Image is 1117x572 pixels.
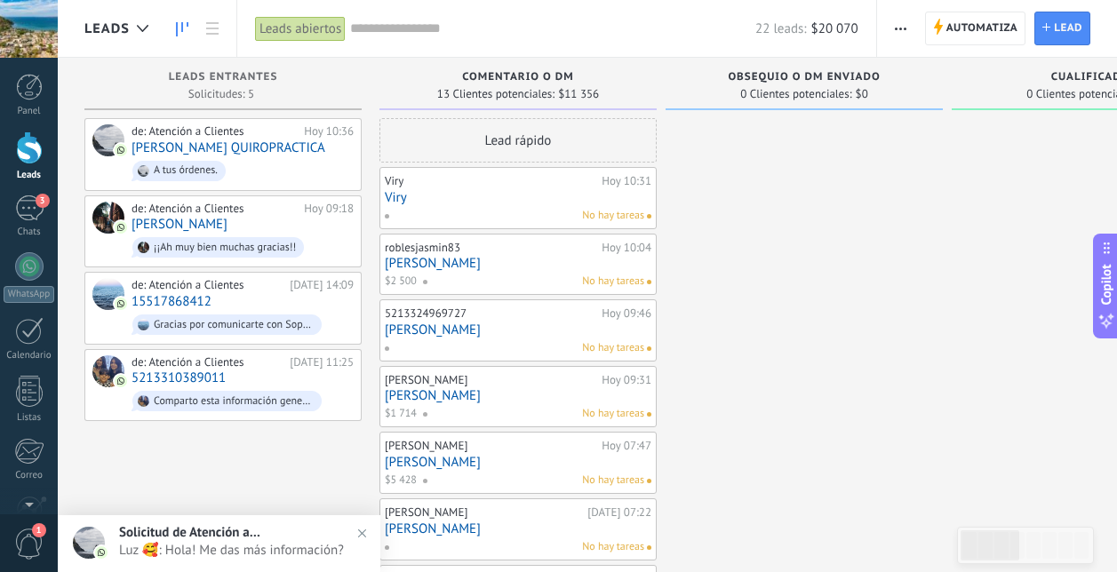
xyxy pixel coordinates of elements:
[647,346,651,351] span: No hay nada asignado
[154,395,314,408] div: Comparto esta información general de entrada, por favor déjame saber cómo más te puedo ayudar, si...
[647,280,651,284] span: No hay nada asignado
[385,322,651,338] a: [PERSON_NAME]
[946,12,1018,44] span: Automatiza
[385,439,597,453] div: [PERSON_NAME]
[92,202,124,234] div: Ana Paulina Garcia Agusti
[58,515,380,572] a: Solicitud de Atención a ClientesLuz 🥰: Hola! Me das más información?
[437,89,555,99] span: 13 Clientes potenciales:
[755,20,806,37] span: 22 leads:
[304,124,354,139] div: Hoy 10:36
[582,274,644,290] span: No hay tareas
[132,202,298,216] div: de: Atención a Clientes
[32,523,46,537] span: 1
[4,350,55,361] div: Calendario
[349,520,375,546] img: close_notification.svg
[4,286,54,303] div: WhatsApp
[647,214,651,218] span: No hay nada asignado
[132,278,283,292] div: de: Atención a Clientes
[647,412,651,417] span: No hay nada asignado
[132,370,226,385] a: 5213310389011
[115,144,127,156] img: com.amocrm.amocrmwa.svg
[558,89,599,99] span: $11 356
[132,217,227,232] a: [PERSON_NAME]
[132,140,325,155] a: [PERSON_NAME] QUIROPRACTICA
[93,71,353,86] div: Leads Entrantes
[154,319,314,331] div: Gracias por comunicarte con Soporte de WhatsApp. Por favor, cuéntanos más sobre tu experiencia co...
[304,202,354,216] div: Hoy 09:18
[388,71,648,86] div: Comentario o DM
[197,12,227,46] a: Lista
[582,539,644,555] span: No hay tareas
[582,473,644,489] span: No hay tareas
[154,164,218,177] div: A tus órdenes.
[115,375,127,387] img: com.amocrm.amocrmwa.svg
[115,221,127,234] img: com.amocrm.amocrmwa.svg
[4,106,55,117] div: Panel
[167,12,197,46] a: Leads
[602,174,651,188] div: Hoy 10:31
[674,71,934,86] div: Obsequio o DM enviado
[4,226,55,238] div: Chats
[92,124,124,156] div: SANDY QUIROPRACTICA
[728,71,880,83] span: Obsequio o DM enviado
[290,355,354,369] div: [DATE] 11:25
[582,340,644,356] span: No hay tareas
[925,12,1026,45] a: Automatiza
[1054,12,1082,44] span: Lead
[385,174,597,188] div: Viry
[385,473,417,489] span: $5 428
[36,194,50,208] span: 3
[888,12,914,45] button: Más
[385,190,651,205] a: Viry
[4,470,55,481] div: Correo
[379,118,657,163] div: Lead rápido
[255,16,346,42] div: Leads abiertos
[154,242,296,254] div: ¡¡Ah muy bien muchas gracias!!
[385,241,597,255] div: roblesjasmin83
[587,505,651,520] div: [DATE] 07:22
[856,89,868,99] span: $0
[582,208,644,224] span: No hay tareas
[4,412,55,424] div: Listas
[132,124,298,139] div: de: Atención a Clientes
[385,306,597,321] div: 5213324969727
[1034,12,1090,45] a: Lead
[385,274,417,290] span: $2 500
[602,241,651,255] div: Hoy 10:04
[290,278,354,292] div: [DATE] 14:09
[1097,265,1115,306] span: Copilot
[602,439,651,453] div: Hoy 07:47
[92,355,124,387] div: 5213310389011
[385,373,597,387] div: [PERSON_NAME]
[385,521,651,536] a: [PERSON_NAME]
[84,20,130,37] span: Leads
[385,455,651,470] a: [PERSON_NAME]
[647,545,651,550] span: No hay nada asignado
[169,71,278,83] span: Leads Entrantes
[582,406,644,422] span: No hay tareas
[811,20,858,37] span: $20 070
[385,505,583,520] div: [PERSON_NAME]
[385,256,651,271] a: [PERSON_NAME]
[132,355,283,369] div: de: Atención a Clientes
[95,546,108,559] img: com.amocrm.amocrmwa.svg
[4,170,55,181] div: Leads
[132,294,211,309] a: 15517868412
[115,298,127,310] img: com.amocrm.amocrmwa.svg
[385,406,417,422] span: $1 714
[119,524,261,541] span: Solicitud de Atención a Clientes
[462,71,573,83] span: Comentario o DM
[602,306,651,321] div: Hoy 09:46
[188,89,254,99] span: Solicitudes: 5
[740,89,851,99] span: 0 Clientes potenciales:
[92,278,124,310] div: 15517868412
[119,542,355,559] span: Luz 🥰: Hola! Me das más información?
[602,373,651,387] div: Hoy 09:31
[647,479,651,483] span: No hay nada asignado
[385,388,651,403] a: [PERSON_NAME]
